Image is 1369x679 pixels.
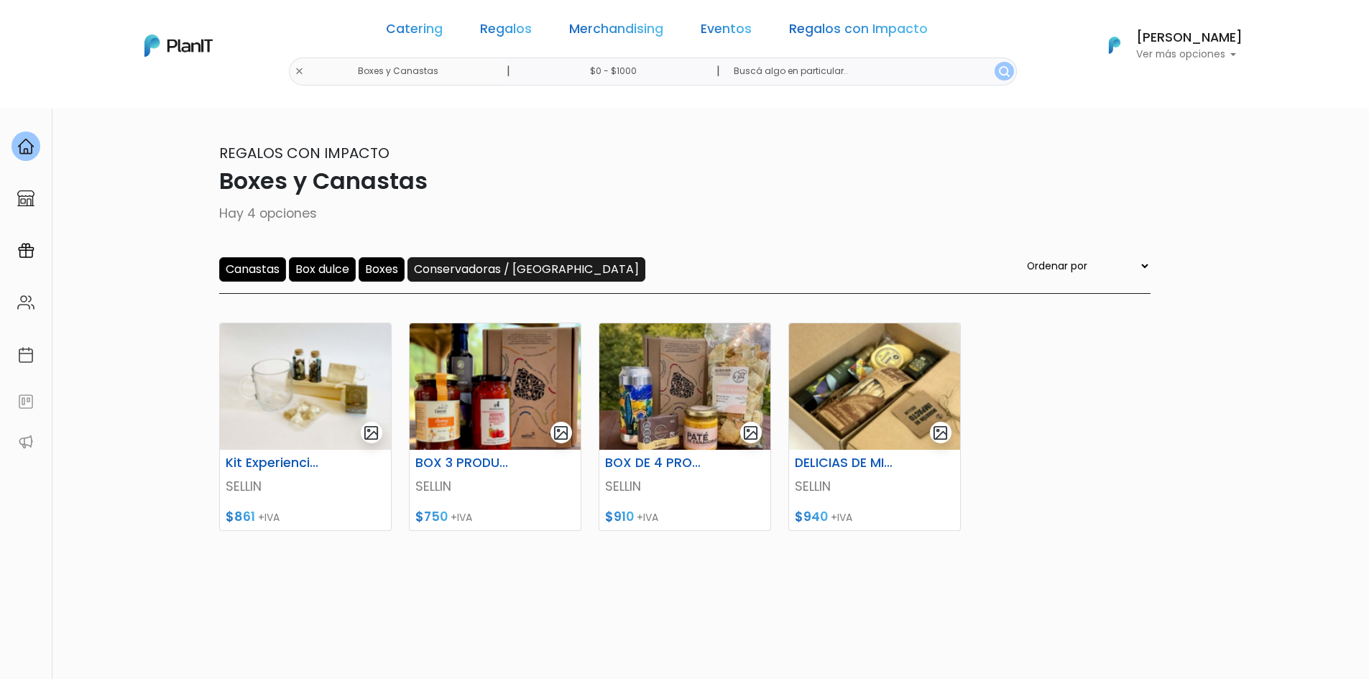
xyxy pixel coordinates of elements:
[1099,29,1130,61] img: PlanIt Logo
[605,477,765,496] p: SELLIN
[219,164,1151,198] p: Boxes y Canastas
[74,14,207,42] div: ¿Necesitás ayuda?
[17,242,34,259] img: campaigns-02234683943229c281be62815700db0a1741e53638e28bf9629b52c665b00959.svg
[507,63,510,80] p: |
[1136,32,1243,45] h6: [PERSON_NAME]
[258,510,280,525] span: +IVA
[599,323,771,531] a: gallery-light BOX DE 4 PRODUCTOS SELLIN $910 +IVA
[637,510,658,525] span: +IVA
[789,23,928,40] a: Regalos con Impacto
[415,508,448,525] span: $750
[415,477,575,496] p: SELLIN
[1136,50,1243,60] p: Ver más opciones
[295,67,304,76] img: close-6986928ebcb1d6c9903e3b54e860dbc4d054630f23adef3a32610726dff6a82b.svg
[289,257,356,282] input: Box dulce
[219,323,392,531] a: gallery-light Kit Experiencia Completa SELLIN $861 +IVA
[409,323,581,531] a: gallery-light BOX 3 PRODUCTOS SELLIN $750 +IVA
[789,323,960,450] img: thumb_Captura_de_pantalla_2025-09-08_165410.png
[596,456,714,471] h6: BOX DE 4 PRODUCTOS
[363,425,379,441] img: gallery-light
[716,63,720,80] p: |
[217,456,335,471] h6: Kit Experiencia Completa
[17,433,34,451] img: partners-52edf745621dab592f3b2c58e3bca9d71375a7ef29c3b500c9f145b62cc070d4.svg
[605,508,634,525] span: $910
[407,456,525,471] h6: BOX 3 PRODUCTOS
[553,425,569,441] img: gallery-light
[359,257,405,282] input: Boxes
[17,190,34,207] img: marketplace-4ceaa7011d94191e9ded77b95e3339b90024bf715f7c57f8cf31f2d8c509eaba.svg
[17,138,34,155] img: home-e721727adea9d79c4d83392d1f703f7f8bce08238fde08b1acbfd93340b81755.svg
[407,257,645,282] input: Conservadoras / [GEOGRAPHIC_DATA]
[722,57,1016,86] input: Buscá algo en particular..
[1090,27,1243,64] button: PlanIt Logo [PERSON_NAME] Ver más opciones
[219,204,1151,223] p: Hay 4 opciones
[144,34,213,57] img: PlanIt Logo
[220,323,391,450] img: thumb_689360ad4ad9f_captura-de-pantalla-2025-08-06-110321.png
[701,23,752,40] a: Eventos
[17,393,34,410] img: feedback-78b5a0c8f98aac82b08bfc38622c3050aee476f2c9584af64705fc4e61158814.svg
[795,508,828,525] span: $940
[226,508,255,525] span: $861
[386,23,443,40] a: Catering
[742,425,759,441] img: gallery-light
[786,456,904,471] h6: DELICIAS DE MI PAÍS
[999,66,1010,77] img: search_button-432b6d5273f82d61273b3651a40e1bd1b912527efae98b1b7a1b2c0702e16a8d.svg
[599,323,770,450] img: thumb_8A3A565E-FF75-4788-8FDD-8C934B6B0ABD.jpeg
[788,323,961,531] a: gallery-light DELICIAS DE MI PAÍS SELLIN $940 +IVA
[795,477,954,496] p: SELLIN
[226,477,385,496] p: SELLIN
[831,510,852,525] span: +IVA
[569,23,663,40] a: Merchandising
[219,142,1151,164] p: Regalos con Impacto
[451,510,472,525] span: +IVA
[219,257,286,282] input: Canastas
[480,23,532,40] a: Regalos
[932,425,949,441] img: gallery-light
[17,294,34,311] img: people-662611757002400ad9ed0e3c099ab2801c6687ba6c219adb57efc949bc21e19d.svg
[17,346,34,364] img: calendar-87d922413cdce8b2cf7b7f5f62616a5cf9e4887200fb71536465627b3292af00.svg
[410,323,581,450] img: thumb_68827517855cd_1.png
